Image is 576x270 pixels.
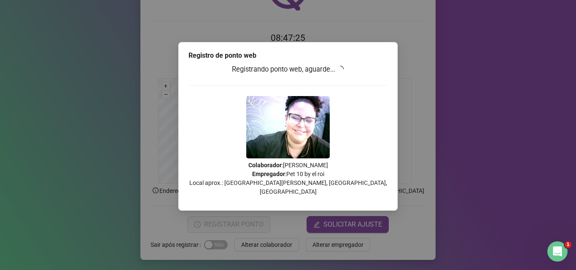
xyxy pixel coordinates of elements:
[188,51,388,61] div: Registro de ponto web
[188,64,388,75] h3: Registrando ponto web, aguarde...
[337,65,345,73] span: loading
[565,241,571,248] span: 1
[252,171,285,177] strong: Empregador
[188,161,388,196] p: : [PERSON_NAME] : Pet 10 by el roi Local aprox.: [GEOGRAPHIC_DATA][PERSON_NAME], [GEOGRAPHIC_DATA...
[248,162,282,168] strong: Colaborador
[246,96,330,158] img: Z
[547,241,568,262] iframe: Intercom live chat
